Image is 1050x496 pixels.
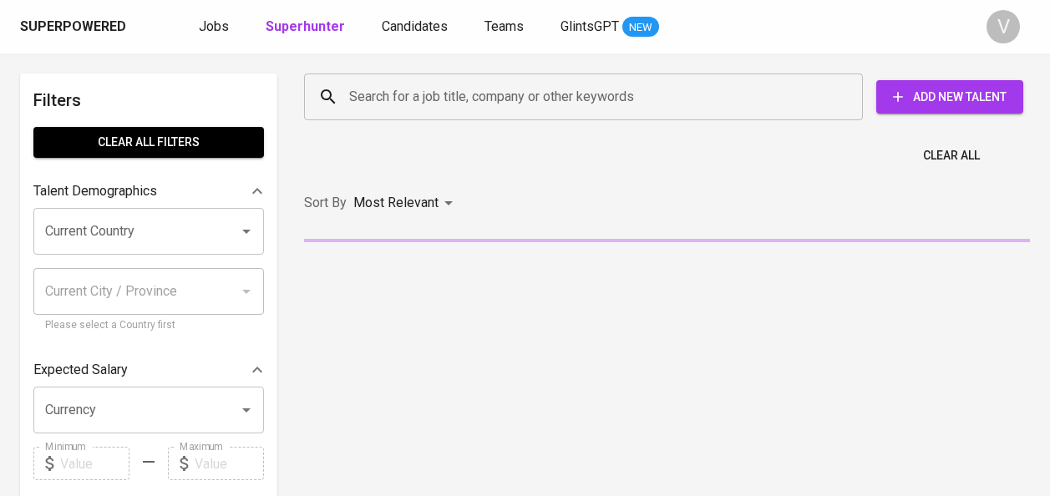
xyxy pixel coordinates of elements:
span: GlintsGPT [561,18,619,34]
p: Most Relevant [353,193,439,213]
h6: Filters [33,87,264,114]
p: Sort By [304,193,347,213]
span: Candidates [382,18,448,34]
span: NEW [622,19,659,36]
a: Jobs [199,17,232,38]
a: GlintsGPT NEW [561,17,659,38]
button: Open [235,220,258,243]
input: Value [60,447,129,480]
img: app logo [129,14,152,39]
div: Talent Demographics [33,175,264,208]
button: Clear All filters [33,127,264,158]
span: Teams [484,18,524,34]
div: Superpowered [20,18,126,37]
span: Clear All [923,145,980,166]
div: Most Relevant [353,188,459,219]
p: Talent Demographics [33,181,157,201]
a: Superhunter [266,17,348,38]
button: Add New Talent [876,80,1023,114]
button: Clear All [916,140,987,171]
div: Expected Salary [33,353,264,387]
div: V [987,10,1020,43]
span: Add New Talent [890,87,1010,108]
a: Superpoweredapp logo [20,14,152,39]
input: Value [195,447,264,480]
a: Teams [484,17,527,38]
p: Please select a Country first [45,317,252,334]
span: Clear All filters [47,132,251,153]
button: Open [235,398,258,422]
b: Superhunter [266,18,345,34]
span: Jobs [199,18,229,34]
p: Expected Salary [33,360,128,380]
a: Candidates [382,17,451,38]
